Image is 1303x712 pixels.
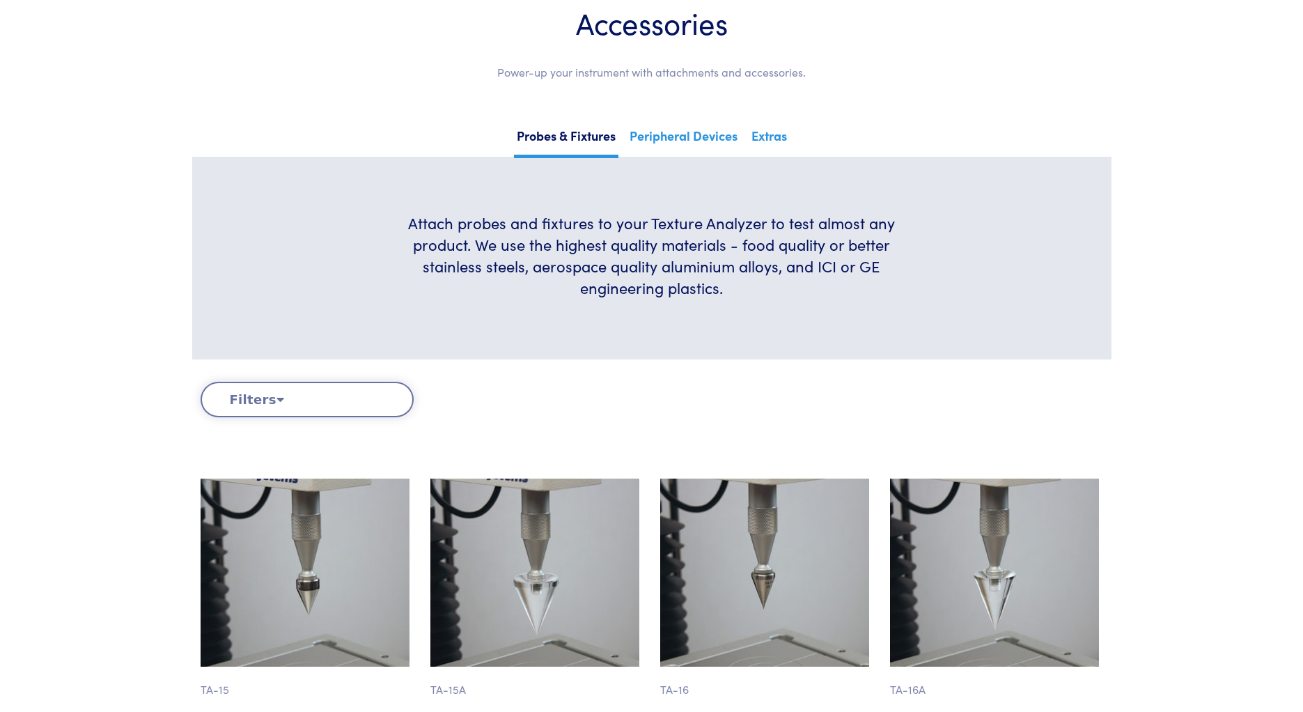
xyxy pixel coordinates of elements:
h1: Accessories [234,4,1070,41]
p: TA-15A [430,667,643,699]
img: cone_ta-15_45-degree_2.jpg [201,479,409,667]
a: Probes & Fixtures [514,124,618,158]
p: TA-16A [890,667,1103,699]
a: Extras [749,124,790,155]
img: cone_ta-16_40-degree_2.jpg [660,479,869,667]
img: cone_ta-16a_40-degree_2.jpg [890,479,1099,667]
p: Power-up your instrument with attachments and accessories. [234,63,1070,82]
h6: Attach probes and fixtures to your Texture Analyzer to test almost any product. We use the highes... [391,212,912,298]
img: cone_ta-15a_45-degree_2.jpg [430,479,639,667]
p: TA-15 [201,667,414,699]
button: Filters [201,382,414,417]
p: TA-16 [660,667,873,699]
a: Peripheral Devices [627,124,740,155]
